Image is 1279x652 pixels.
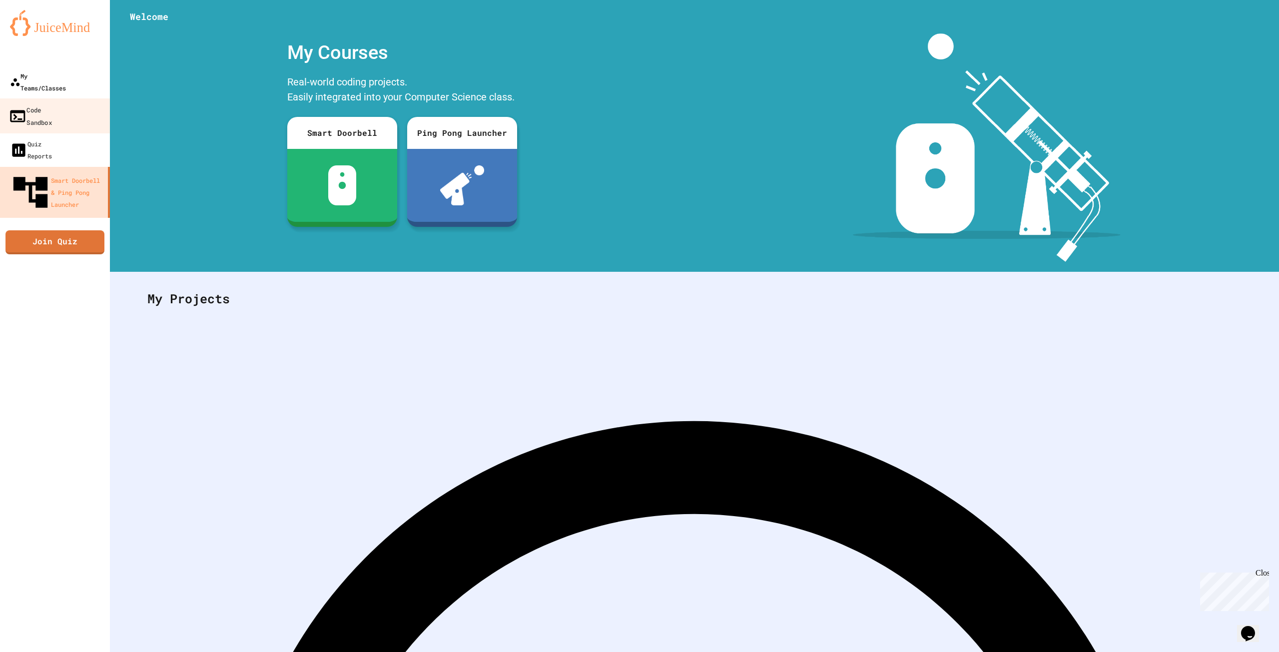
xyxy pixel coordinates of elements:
iframe: chat widget [1237,612,1269,642]
img: sdb-white.svg [328,165,357,205]
img: banner-image-my-projects.png [853,33,1121,262]
div: Smart Doorbell & Ping Pong Launcher [10,172,104,213]
img: ppl-with-ball.png [440,165,485,205]
iframe: chat widget [1196,569,1269,611]
a: Join Quiz [5,230,104,254]
div: Smart Doorbell [287,117,397,149]
img: logo-orange.svg [10,10,100,36]
div: Real-world coding projects. Easily integrated into your Computer Science class. [282,72,522,109]
div: My Teams/Classes [10,70,66,94]
div: My Projects [137,279,1252,318]
div: Quiz Reports [10,138,52,162]
div: My Courses [282,33,522,72]
div: Ping Pong Launcher [407,117,517,149]
div: Chat with us now!Close [4,4,69,63]
div: Code Sandbox [8,103,52,128]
